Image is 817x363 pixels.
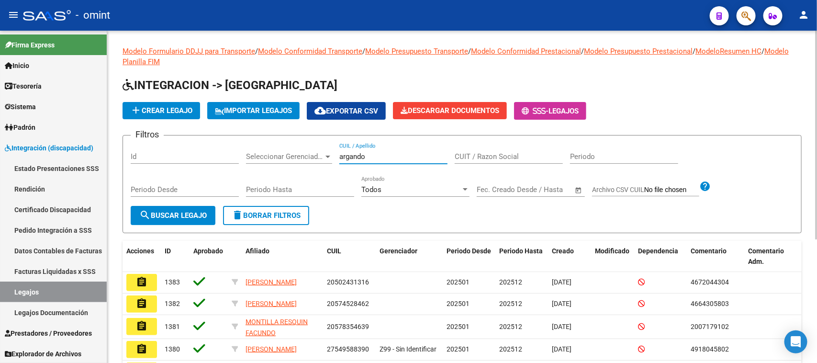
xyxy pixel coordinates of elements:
span: 4664305803 [691,300,729,307]
datatable-header-cell: Comentario [687,241,744,272]
span: Periodo Hasta [499,247,543,255]
mat-icon: delete [232,209,243,221]
span: [DATE] [552,345,571,353]
span: Exportar CSV [314,107,378,115]
div: Open Intercom Messenger [784,330,807,353]
datatable-header-cell: Dependencia [634,241,687,272]
span: Gerenciador [380,247,417,255]
span: Creado [552,247,574,255]
span: 202501 [447,323,470,330]
span: 202501 [447,278,470,286]
span: 1382 [165,300,180,307]
span: 202501 [447,345,470,353]
span: Prestadores / Proveedores [5,328,92,339]
a: Modelo Formulario DDJJ para Transporte [123,47,255,56]
span: 1383 [165,278,180,286]
input: Fecha inicio [477,185,515,194]
span: Padrón [5,122,35,133]
mat-icon: assignment [136,276,147,288]
a: Modelo Conformidad Prestacional [471,47,581,56]
mat-icon: add [130,104,142,116]
span: 20574528462 [327,300,369,307]
mat-icon: help [699,181,711,192]
mat-icon: person [798,9,809,21]
span: Buscar Legajo [139,211,207,220]
span: Seleccionar Gerenciador [246,152,324,161]
span: 202512 [499,323,522,330]
button: -Legajos [514,102,586,120]
mat-icon: assignment [136,298,147,309]
span: [DATE] [552,278,571,286]
button: Buscar Legajo [131,206,215,225]
span: Dependencia [638,247,678,255]
input: Fecha fin [524,185,571,194]
span: Inicio [5,60,29,71]
span: [PERSON_NAME] [246,345,297,353]
span: 202512 [499,278,522,286]
a: Modelo Presupuesto Prestacional [584,47,693,56]
span: 1380 [165,345,180,353]
span: Z99 - Sin Identificar [380,345,436,353]
datatable-header-cell: Periodo Desde [443,241,495,272]
span: Legajos [548,107,579,115]
span: [PERSON_NAME] [246,278,297,286]
span: 27549588390 [327,345,369,353]
h3: Filtros [131,128,164,141]
button: Crear Legajo [123,102,200,119]
datatable-header-cell: ID [161,241,190,272]
button: Exportar CSV [307,102,386,120]
button: Descargar Documentos [393,102,507,119]
span: - [522,107,548,115]
span: Integración (discapacidad) [5,143,93,153]
span: Explorador de Archivos [5,349,81,359]
span: 202512 [499,300,522,307]
span: Descargar Documentos [401,106,499,115]
datatable-header-cell: Acciones [123,241,161,272]
span: [PERSON_NAME] [246,300,297,307]
span: 20502431316 [327,278,369,286]
span: MONTILLA RESQUIN FACUNDO [246,318,308,337]
span: Sistema [5,102,36,112]
a: ModeloResumen HC [695,47,761,56]
span: 20578354639 [327,323,369,330]
span: Comentario [691,247,727,255]
datatable-header-cell: Creado [548,241,591,272]
span: 202501 [447,300,470,307]
datatable-header-cell: Comentario Adm. [744,241,802,272]
span: Comentario Adm. [748,247,784,266]
span: 4672044304 [691,278,729,286]
button: Borrar Filtros [223,206,309,225]
span: Modificado [595,247,629,255]
mat-icon: cloud_download [314,105,326,116]
datatable-header-cell: Gerenciador [376,241,443,272]
datatable-header-cell: CUIL [323,241,376,272]
span: - omint [76,5,110,26]
span: Afiliado [246,247,269,255]
datatable-header-cell: Aprobado [190,241,228,272]
span: Aprobado [193,247,223,255]
span: 2007179102 [691,323,729,330]
datatable-header-cell: Modificado [591,241,634,272]
mat-icon: search [139,209,151,221]
span: [DATE] [552,323,571,330]
a: Modelo Presupuesto Transporte [365,47,468,56]
span: 1381 [165,323,180,330]
span: Borrar Filtros [232,211,301,220]
span: CUIL [327,247,341,255]
mat-icon: menu [8,9,19,21]
button: IMPORTAR LEGAJOS [207,102,300,119]
input: Archivo CSV CUIL [644,186,699,194]
span: Acciones [126,247,154,255]
span: [DATE] [552,300,571,307]
span: 202512 [499,345,522,353]
span: INTEGRACION -> [GEOGRAPHIC_DATA] [123,79,337,92]
span: Todos [361,185,381,194]
button: Open calendar [573,185,584,196]
datatable-header-cell: Periodo Hasta [495,241,548,272]
a: Modelo Conformidad Transporte [258,47,362,56]
span: IMPORTAR LEGAJOS [215,106,292,115]
span: Crear Legajo [130,106,192,115]
mat-icon: assignment [136,343,147,355]
span: ID [165,247,171,255]
span: 4918045802 [691,345,729,353]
